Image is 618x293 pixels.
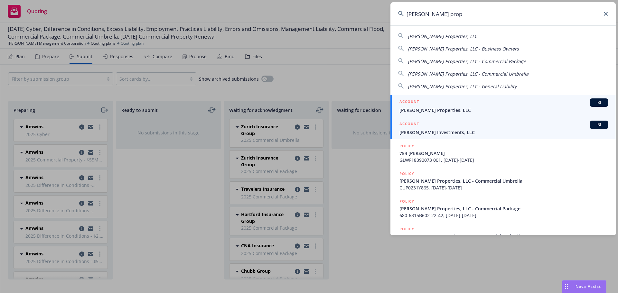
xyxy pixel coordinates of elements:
span: [PERSON_NAME] Properties, LLC [408,33,477,39]
span: [PERSON_NAME] Properties, LLC - Business Owners [408,46,519,52]
a: POLICY[PERSON_NAME] Properties, LLC - Commercial Umbrella [390,222,616,250]
span: 754 [PERSON_NAME] [399,150,608,157]
span: [PERSON_NAME] Properties, LLC - Commercial Umbrella [399,233,608,240]
h5: ACCOUNT [399,98,419,106]
span: [PERSON_NAME] Properties, LLC [399,107,608,114]
span: [PERSON_NAME] Properties, LLC - General Liability [408,83,517,89]
a: POLICY754 [PERSON_NAME]GLWF18390073 001, [DATE]-[DATE] [390,139,616,167]
span: [PERSON_NAME] Properties, LLC - Commercial Package [399,205,608,212]
h5: POLICY [399,226,414,232]
span: [PERSON_NAME] Properties, LLC - Commercial Package [408,58,526,64]
span: [PERSON_NAME] Properties, LLC - Commercial Umbrella [399,178,608,184]
h5: POLICY [399,198,414,205]
span: CUP0231Y865, [DATE]-[DATE] [399,184,608,191]
h5: ACCOUNT [399,121,419,128]
input: Search... [390,2,616,25]
button: Nova Assist [562,280,606,293]
span: BI [593,100,605,105]
h5: POLICY [399,143,414,149]
a: ACCOUNTBI[PERSON_NAME] Properties, LLC [390,95,616,117]
span: BI [593,122,605,128]
span: GLWF18390073 001, [DATE]-[DATE] [399,157,608,163]
h5: POLICY [399,170,414,177]
a: POLICY[PERSON_NAME] Properties, LLC - Commercial Package680-6315B602-22-42, [DATE]-[DATE] [390,195,616,222]
span: 680-6315B602-22-42, [DATE]-[DATE] [399,212,608,219]
span: [PERSON_NAME] Investments, LLC [399,129,608,136]
span: Nova Assist [576,284,601,289]
div: Drag to move [562,280,570,293]
a: POLICY[PERSON_NAME] Properties, LLC - Commercial UmbrellaCUP0231Y865, [DATE]-[DATE] [390,167,616,195]
a: ACCOUNTBI[PERSON_NAME] Investments, LLC [390,117,616,139]
span: [PERSON_NAME] Properties, LLC - Commercial Umbrella [408,71,529,77]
